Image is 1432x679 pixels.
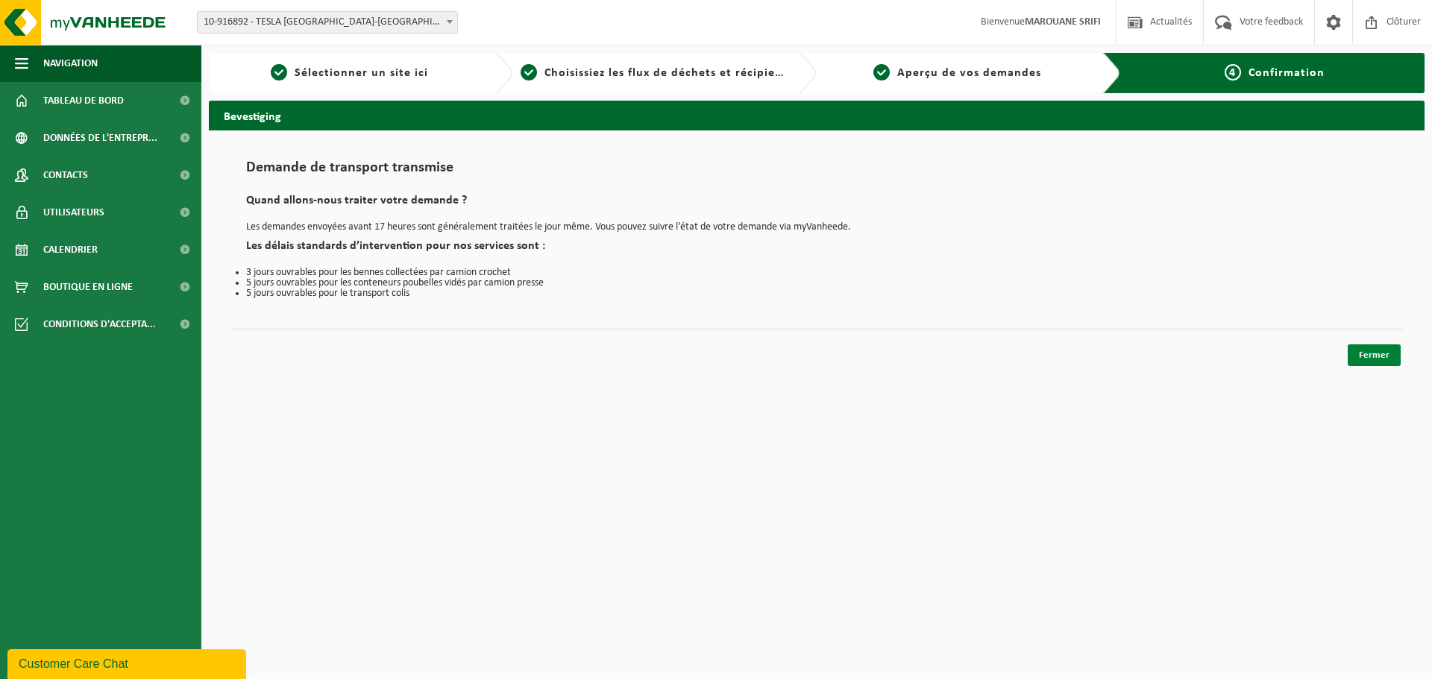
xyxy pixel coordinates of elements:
span: Tableau de bord [43,82,124,119]
span: Sélectionner un site ici [295,67,428,79]
span: Navigation [43,45,98,82]
strong: MAROUANE SRIFI [1025,16,1101,28]
h2: Bevestiging [209,101,1425,130]
h2: Quand allons-nous traiter votre demande ? [246,195,1387,215]
h1: Demande de transport transmise [246,160,1387,183]
span: 10-916892 - TESLA BELGIUM-DROGENBOS - DROGENBOS [197,11,458,34]
span: 3 [873,64,890,80]
li: 5 jours ouvrables pour les conteneurs poubelles vidés par camion presse [246,278,1387,288]
span: Utilisateurs [43,194,104,231]
span: Aperçu de vos demandes [897,67,1041,79]
span: Choisissiez les flux de déchets et récipients [544,67,793,79]
a: 3Aperçu de vos demandes [824,64,1091,82]
span: 10-916892 - TESLA BELGIUM-DROGENBOS - DROGENBOS [198,12,457,33]
iframe: chat widget [7,646,249,679]
p: Les demandes envoyées avant 17 heures sont généralement traitées le jour même. Vous pouvez suivre... [246,222,1387,233]
h2: Les délais standards d’intervention pour nos services sont : [246,240,1387,260]
span: Contacts [43,157,88,194]
span: 4 [1225,64,1241,80]
span: Conditions d'accepta... [43,306,156,343]
li: 5 jours ouvrables pour le transport colis [246,288,1387,299]
span: Données de l'entrepr... [43,119,157,157]
span: 1 [271,64,287,80]
span: Calendrier [43,231,98,268]
li: 3 jours ouvrables pour les bennes collectées par camion crochet [246,268,1387,278]
a: 1Sélectionner un site ici [216,64,483,82]
a: 2Choisissiez les flux de déchets et récipients [521,64,788,82]
span: Boutique en ligne [43,268,133,306]
a: Fermer [1348,344,1401,366]
span: 2 [521,64,537,80]
span: Confirmation [1249,67,1325,79]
